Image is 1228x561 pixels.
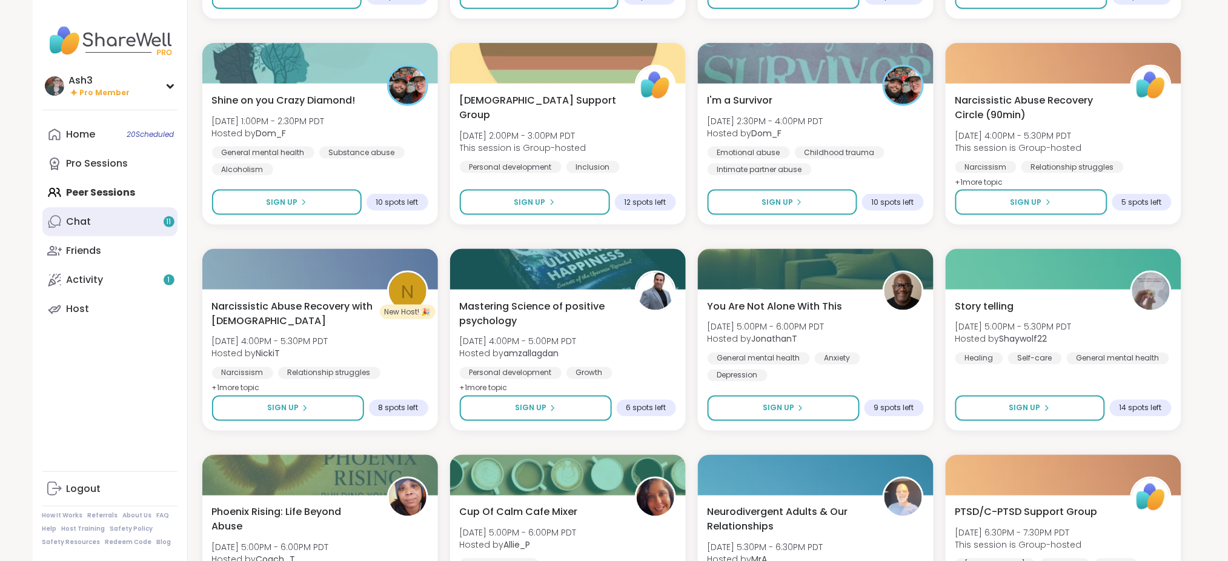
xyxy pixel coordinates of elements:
button: Sign Up [955,190,1107,215]
span: [DATE] 5:30PM - 6:30PM PDT [708,542,823,554]
span: Sign Up [1011,197,1042,208]
span: N [401,277,414,306]
span: Shine on you Crazy Diamond! [212,93,356,108]
div: Intimate partner abuse [708,164,812,176]
div: Pro Sessions [67,157,128,170]
a: Logout [42,474,178,503]
span: Sign Up [266,197,297,208]
div: Depression [708,370,768,382]
span: [DATE] 2:30PM - 4:00PM PDT [708,115,823,127]
div: Relationship struggles [278,367,380,379]
span: Sign Up [763,403,794,414]
img: Dom_F [884,67,922,104]
div: Narcissism [955,161,1017,173]
button: Sign Up [955,396,1105,421]
a: FAQ [157,511,170,520]
span: [DATE] 4:00PM - 5:30PM PDT [212,336,328,348]
a: Safety Policy [110,525,153,533]
a: Safety Resources [42,538,101,546]
span: 12 spots left [625,198,666,207]
span: You Are Not Alone With This [708,299,843,314]
span: [DEMOGRAPHIC_DATA] Support Group [460,93,622,122]
a: Blog [157,538,171,546]
img: Ash3 [45,76,64,96]
span: Sign Up [515,403,546,414]
span: Sign Up [514,197,546,208]
a: Pro Sessions [42,149,178,178]
span: I'm a Survivor [708,93,773,108]
span: 5 spots left [1122,198,1162,207]
button: Sign Up [460,190,610,215]
span: [DATE] 4:00PM - 5:30PM PDT [955,130,1082,142]
span: Hosted by [708,127,823,139]
button: Sign Up [460,396,612,421]
div: Ash3 [69,74,130,87]
div: Alcoholism [212,164,273,176]
a: About Us [123,511,152,520]
div: Chat [67,215,91,228]
span: Hosted by [460,539,577,551]
span: Cup Of Calm Cafe Mixer [460,505,578,520]
b: Allie_P [504,539,531,551]
div: Growth [566,367,612,379]
span: Pro Member [80,88,130,98]
b: Dom_F [256,127,287,139]
span: 20 Scheduled [127,130,174,139]
img: JonathanT [884,273,922,310]
span: Hosted by [212,127,325,139]
a: Host Training [62,525,105,533]
img: amzallagdan [637,273,674,310]
span: [DATE] 4:00PM - 5:00PM PDT [460,336,577,348]
div: Inclusion [566,161,620,173]
button: Sign Up [708,190,857,215]
a: Redeem Code [105,538,152,546]
img: ShareWell [1132,67,1170,104]
div: Childhood trauma [795,147,884,159]
span: Narcissistic Abuse Recovery with [DEMOGRAPHIC_DATA] [212,299,374,328]
span: Mastering Science of positive psychology [460,299,622,328]
span: This session is Group-hosted [955,142,1082,154]
div: Friends [67,244,102,257]
span: Hosted by [708,333,825,345]
a: Chat11 [42,207,178,236]
span: [DATE] 5:00PM - 6:00PM PDT [708,321,825,333]
span: Hosted by [955,333,1072,345]
img: Coach_T [389,479,426,516]
button: Sign Up [212,396,364,421]
div: Narcissism [212,367,273,379]
span: This session is Group-hosted [955,539,1082,551]
img: Allie_P [637,479,674,516]
a: Help [42,525,57,533]
span: [DATE] 2:00PM - 3:00PM PDT [460,130,586,142]
div: Relationship struggles [1021,161,1124,173]
span: 14 spots left [1120,403,1162,413]
span: Narcissistic Abuse Recovery Circle (90min) [955,93,1117,122]
div: New Host! 🎉 [380,305,436,319]
a: Referrals [88,511,118,520]
img: ShareWell [637,67,674,104]
span: Neurodivergent Adults & Our Relationships [708,505,869,534]
a: Activity1 [42,265,178,294]
b: amzallagdan [504,348,559,360]
span: Phoenix Rising: Life Beyond Abuse [212,505,374,534]
span: [DATE] 6:30PM - 7:30PM PDT [955,527,1082,539]
span: Sign Up [762,197,793,208]
div: Host [67,302,90,316]
div: Personal development [460,367,562,379]
div: Substance abuse [319,147,405,159]
span: [DATE] 5:00PM - 6:00PM PDT [212,542,329,554]
span: Hosted by [460,348,577,360]
a: Friends [42,236,178,265]
span: Hosted by [212,348,328,360]
span: This session is Group-hosted [460,142,586,154]
span: Story telling [955,299,1014,314]
b: Shaywolf22 [1000,333,1047,345]
button: Sign Up [708,396,860,421]
span: [DATE] 5:00PM - 6:00PM PDT [460,527,577,539]
img: Shaywolf22 [1132,273,1170,310]
span: 8 spots left [379,403,419,413]
div: Self-care [1008,353,1062,365]
b: JonathanT [752,333,798,345]
span: 11 [167,217,171,227]
span: [DATE] 5:00PM - 5:30PM PDT [955,321,1072,333]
